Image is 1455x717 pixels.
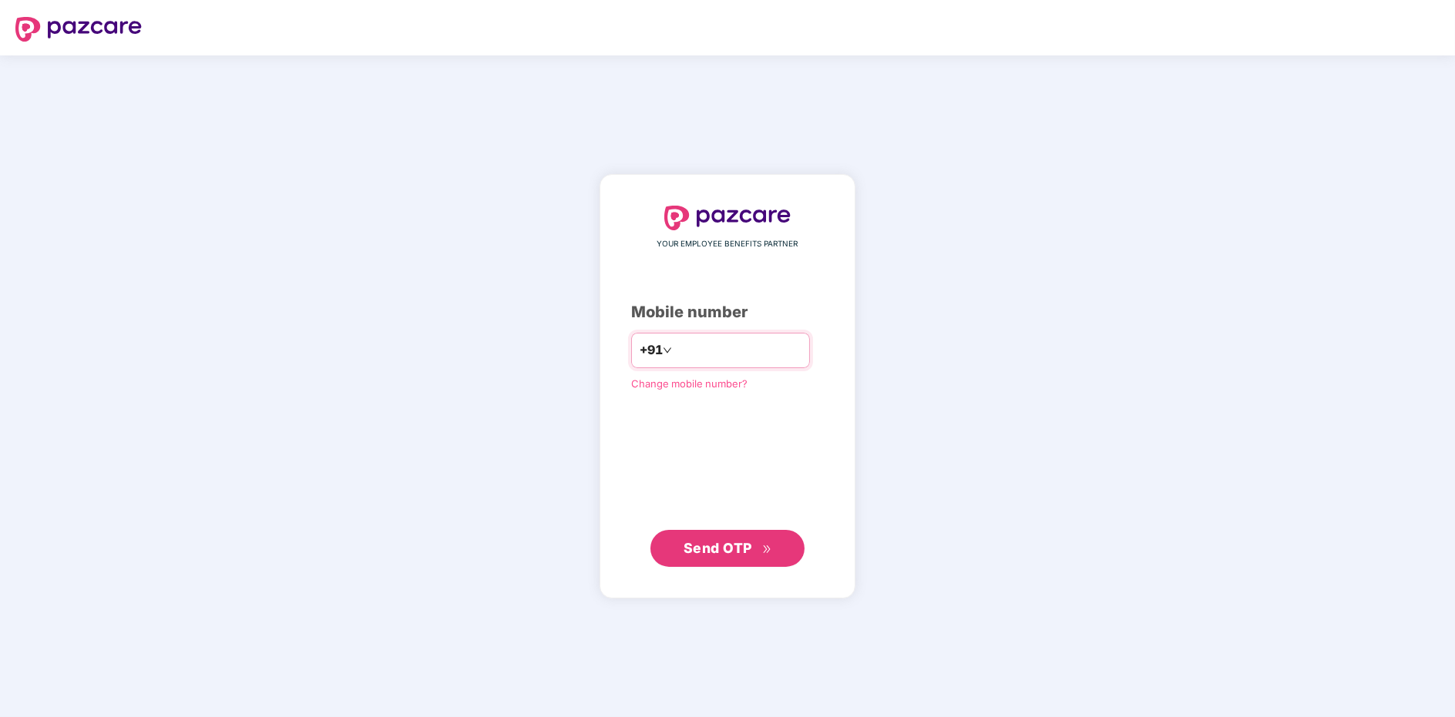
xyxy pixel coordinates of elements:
[684,540,752,556] span: Send OTP
[640,340,663,360] span: +91
[15,17,142,42] img: logo
[664,206,791,230] img: logo
[631,300,824,324] div: Mobile number
[762,544,772,555] span: double-right
[663,346,672,355] span: down
[657,238,798,250] span: YOUR EMPLOYEE BENEFITS PARTNER
[631,377,748,390] a: Change mobile number?
[650,530,805,567] button: Send OTPdouble-right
